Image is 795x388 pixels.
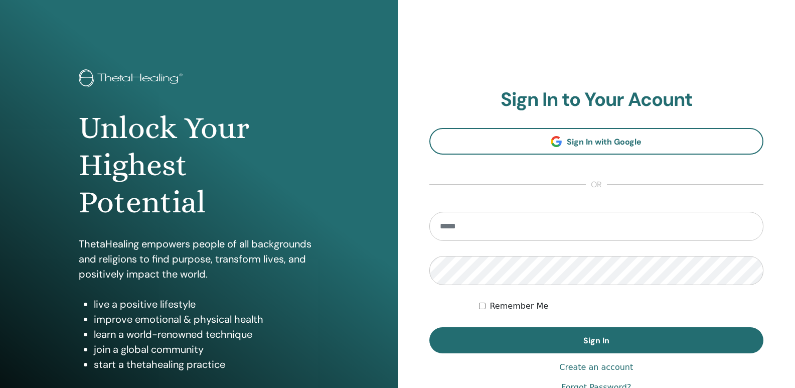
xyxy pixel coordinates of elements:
li: start a thetahealing practice [94,357,319,372]
div: Keep me authenticated indefinitely or until I manually logout [479,300,763,312]
span: or [586,179,607,191]
a: Sign In with Google [429,128,764,155]
label: Remember Me [490,300,548,312]
li: join a global community [94,342,319,357]
a: Create an account [559,361,633,373]
li: learn a world-renowned technique [94,327,319,342]
span: Sign In with Google [567,137,642,147]
li: live a positive lifestyle [94,297,319,312]
button: Sign In [429,327,764,353]
p: ThetaHealing empowers people of all backgrounds and religions to find purpose, transform lives, a... [79,236,319,282]
li: improve emotional & physical health [94,312,319,327]
h2: Sign In to Your Acount [429,88,764,111]
h1: Unlock Your Highest Potential [79,109,319,221]
span: Sign In [583,335,609,346]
